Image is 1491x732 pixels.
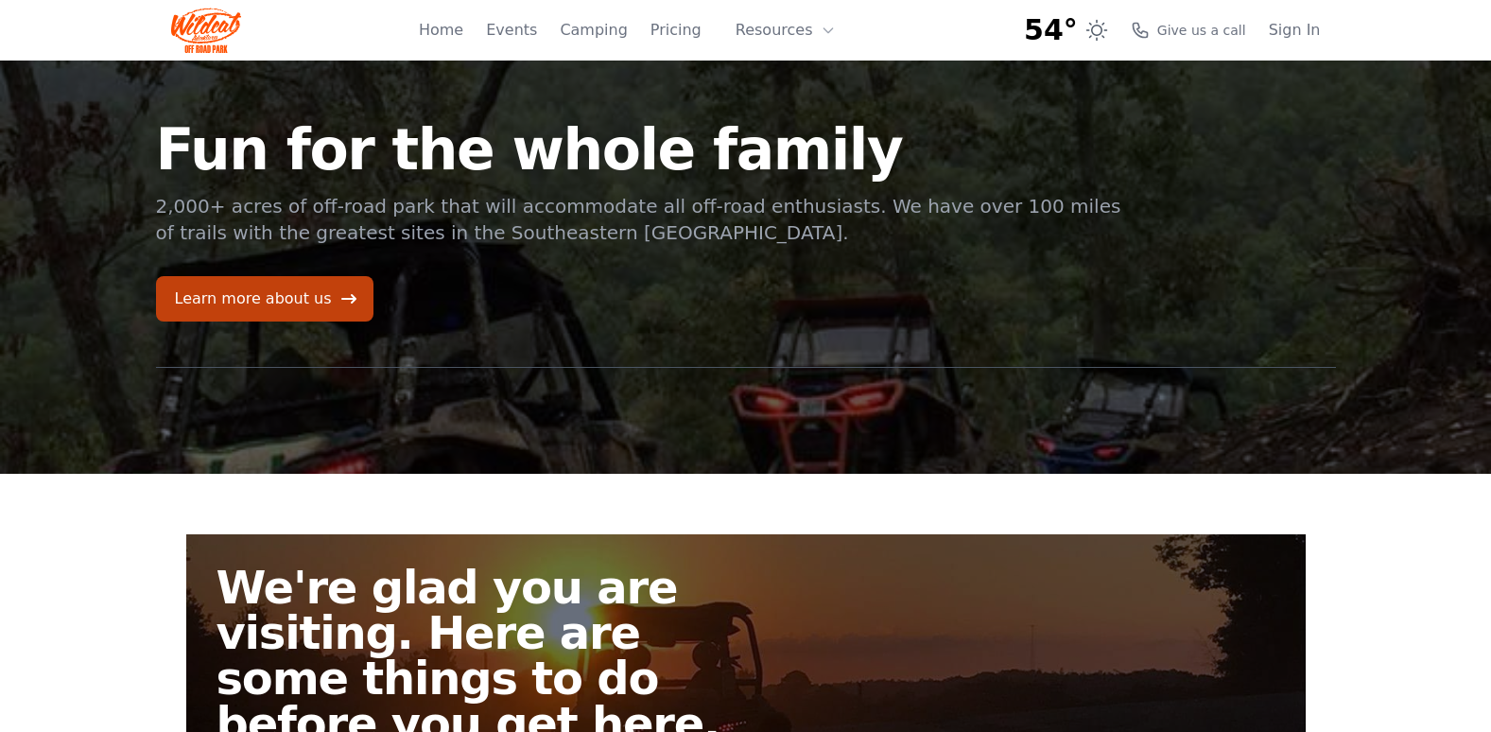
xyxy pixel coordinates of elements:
button: Resources [724,11,847,49]
a: Learn more about us [156,276,373,322]
span: 54° [1024,13,1078,47]
a: Home [419,19,463,42]
img: Wildcat Logo [171,8,242,53]
a: Pricing [650,19,702,42]
a: Camping [560,19,627,42]
span: Give us a call [1157,21,1246,40]
a: Sign In [1269,19,1321,42]
a: Events [486,19,537,42]
a: Give us a call [1131,21,1246,40]
p: 2,000+ acres of off-road park that will accommodate all off-road enthusiasts. We have over 100 mi... [156,193,1124,246]
h1: Fun for the whole family [156,121,1124,178]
